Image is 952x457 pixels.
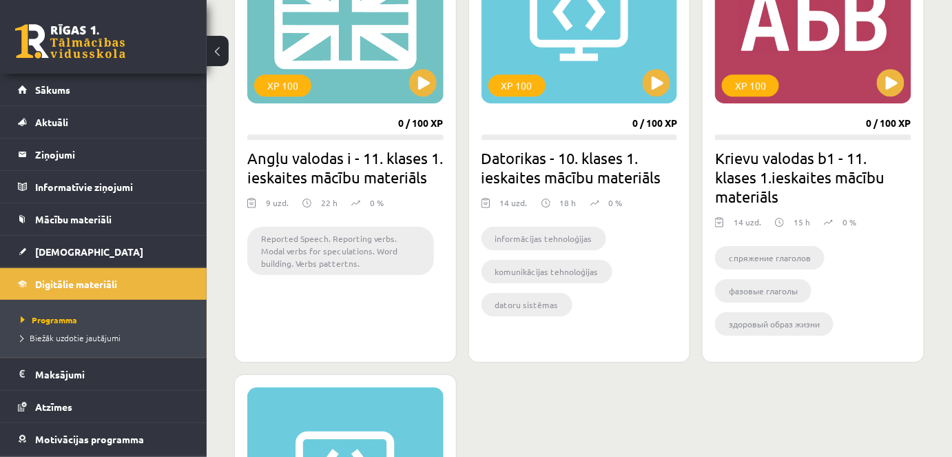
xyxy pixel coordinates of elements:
[18,171,189,203] a: Informatīvie ziņojumi
[482,293,572,316] li: datoru sistēmas
[18,423,189,455] a: Motivācijas programma
[500,196,528,217] div: 14 uzd.
[35,116,68,128] span: Aktuāli
[560,196,577,209] p: 18 h
[722,74,779,97] div: XP 100
[794,216,810,228] p: 15 h
[482,148,678,187] h2: Datorikas - 10. klases 1. ieskaites mācību materiāls
[266,196,289,217] div: 9 uzd.
[715,148,911,206] h2: Krievu valodas b1 - 11. klases 1.ieskaites mācību materiāls
[35,83,70,96] span: Sākums
[35,213,112,225] span: Mācību materiāli
[18,358,189,390] a: Maksājumi
[35,358,189,390] legend: Maksājumi
[370,196,384,209] p: 0 %
[715,279,811,303] li: фазовые глаголы
[35,245,143,258] span: [DEMOGRAPHIC_DATA]
[321,196,338,209] p: 22 h
[18,74,189,105] a: Sākums
[21,314,77,325] span: Programma
[21,332,121,343] span: Biežāk uzdotie jautājumi
[247,148,444,187] h2: Angļu valodas i - 11. klases 1. ieskaites mācību materiāls
[482,227,606,250] li: informācijas tehnoloģijas
[482,260,612,283] li: komunikācijas tehnoloģijas
[18,268,189,300] a: Digitālie materiāli
[21,332,193,344] a: Biežāk uzdotie jautājumi
[715,312,834,336] li: здоровый образ жизни
[35,171,189,203] legend: Informatīvie ziņojumi
[15,24,125,59] a: Rīgas 1. Tālmācības vidusskola
[18,139,189,170] a: Ziņojumi
[734,216,761,236] div: 14 uzd.
[609,196,623,209] p: 0 %
[18,106,189,138] a: Aktuāli
[18,203,189,235] a: Mācību materiāli
[488,74,546,97] div: XP 100
[254,74,311,97] div: XP 100
[35,278,117,290] span: Digitālie materiāli
[35,433,144,445] span: Motivācijas programma
[842,216,856,228] p: 0 %
[715,246,825,270] li: cпряжение глаголов
[247,227,434,275] li: Reported Speech. Reporting verbs. Modal verbs for speculations. Word building. Verbs pattertns.
[35,400,72,413] span: Atzīmes
[21,314,193,326] a: Programma
[18,391,189,423] a: Atzīmes
[18,236,189,267] a: [DEMOGRAPHIC_DATA]
[35,139,189,170] legend: Ziņojumi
